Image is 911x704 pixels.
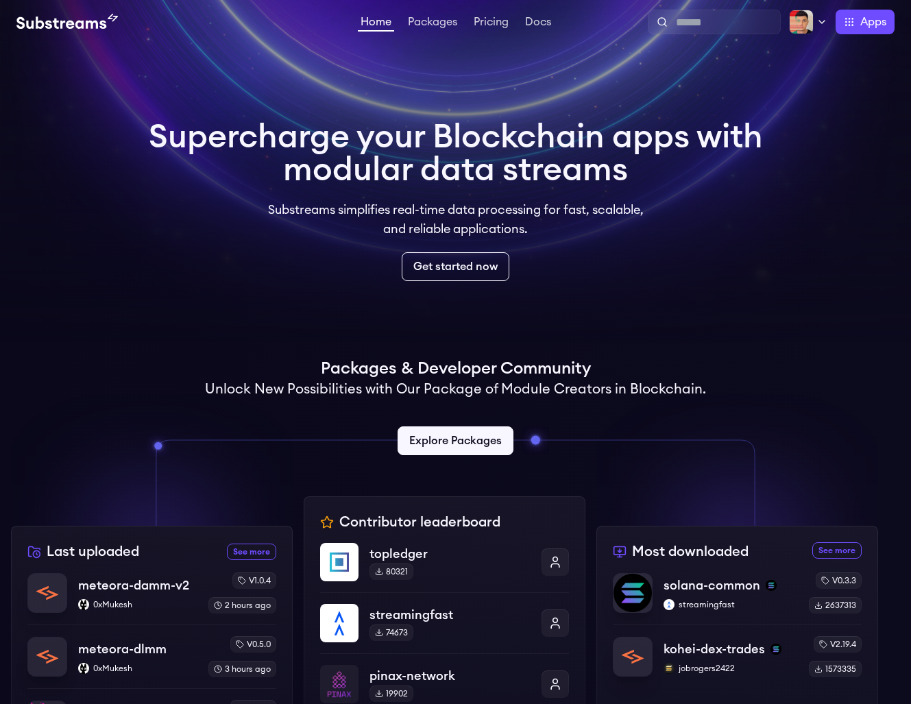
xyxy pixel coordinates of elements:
[321,358,591,380] h1: Packages & Developer Community
[358,16,394,32] a: Home
[664,640,765,659] p: kohei-dex-trades
[320,604,359,642] img: streamingfast
[369,624,413,641] div: 74673
[664,599,798,610] p: streamingfast
[405,16,460,30] a: Packages
[522,16,554,30] a: Docs
[613,572,862,624] a: solana-commonsolana-commonsolanastreamingfaststreamingfastv0.3.32637313
[613,624,862,677] a: kohei-dex-tradeskohei-dex-tradessolanajobrogers2422jobrogers2422v2.19.41573335
[27,624,276,688] a: meteora-dlmmmeteora-dlmm0xMukesh0xMukeshv0.5.03 hours ago
[227,544,276,560] a: See more recently uploaded packages
[471,16,511,30] a: Pricing
[369,605,531,624] p: streamingfast
[232,572,276,589] div: v1.0.4
[789,10,814,34] img: Profile
[28,638,66,676] img: meteora-dlmm
[369,544,531,563] p: topledger
[320,543,359,581] img: topledger
[149,121,763,186] h1: Supercharge your Blockchain apps with modular data streams
[78,663,89,674] img: 0xMukesh
[814,636,862,653] div: v2.19.4
[369,666,531,685] p: pinax-network
[320,592,569,653] a: streamingfaststreamingfast74673
[614,638,652,676] img: kohei-dex-trades
[258,200,653,239] p: Substreams simplifies real-time data processing for fast, scalable, and reliable applications.
[664,663,675,674] img: jobrogers2422
[664,663,798,674] p: jobrogers2422
[27,572,276,624] a: meteora-damm-v2meteora-damm-v20xMukesh0xMukeshv1.0.42 hours ago
[369,685,413,702] div: 19902
[205,380,706,399] h2: Unlock New Possibilities with Our Package of Module Creators in Blockchain.
[614,574,652,612] img: solana-common
[78,663,197,674] p: 0xMukesh
[860,14,886,30] span: Apps
[402,252,509,281] a: Get started now
[664,576,760,595] p: solana-common
[208,597,276,614] div: 2 hours ago
[766,580,777,591] img: solana
[320,543,569,592] a: topledgertopledger80321
[770,644,781,655] img: solana
[78,599,197,610] p: 0xMukesh
[369,563,413,580] div: 80321
[812,542,862,559] a: See more most downloaded packages
[320,665,359,703] img: pinax-network
[230,636,276,653] div: v0.5.0
[664,599,675,610] img: streamingfast
[78,576,189,595] p: meteora-damm-v2
[78,599,89,610] img: 0xMukesh
[208,661,276,677] div: 3 hours ago
[816,572,862,589] div: v0.3.3
[809,597,862,614] div: 2637313
[28,574,66,612] img: meteora-damm-v2
[809,661,862,677] div: 1573335
[16,14,118,30] img: Substream's logo
[398,426,513,455] a: Explore Packages
[78,640,167,659] p: meteora-dlmm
